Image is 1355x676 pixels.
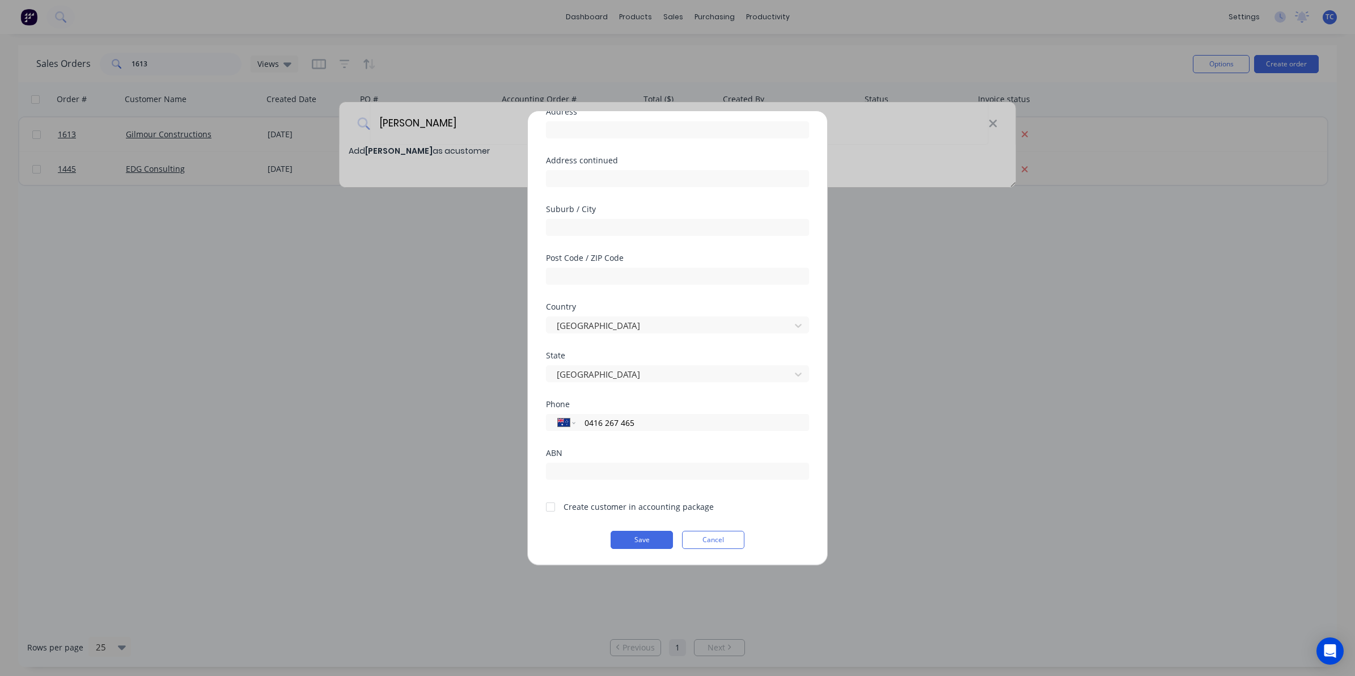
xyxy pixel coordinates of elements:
button: Save [611,531,673,549]
div: State [546,352,809,360]
div: Address [546,108,809,116]
div: Create customer in accounting package [564,501,714,513]
div: Suburb / City [546,205,809,213]
div: Phone [546,400,809,408]
div: Open Intercom Messenger [1316,637,1344,665]
button: Cancel [682,531,744,549]
div: ABN [546,449,809,457]
div: Country [546,303,809,311]
div: Address continued [546,157,809,164]
div: Post Code / ZIP Code [546,254,809,262]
